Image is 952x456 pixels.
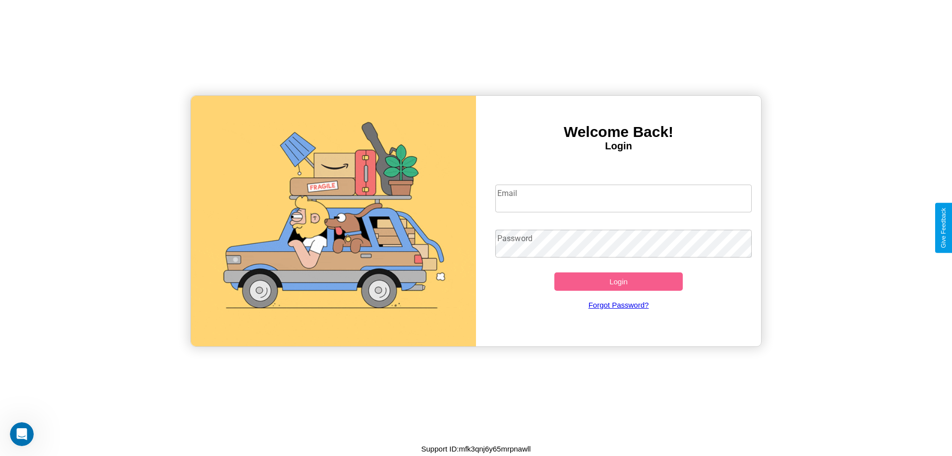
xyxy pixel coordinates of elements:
[10,422,34,446] iframe: Intercom live chat
[940,208,947,248] div: Give Feedback
[476,140,761,152] h4: Login
[476,124,761,140] h3: Welcome Back!
[554,272,683,291] button: Login
[421,442,531,456] p: Support ID: mfk3qnj6y65mrpnawll
[490,291,747,319] a: Forgot Password?
[191,96,476,346] img: gif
